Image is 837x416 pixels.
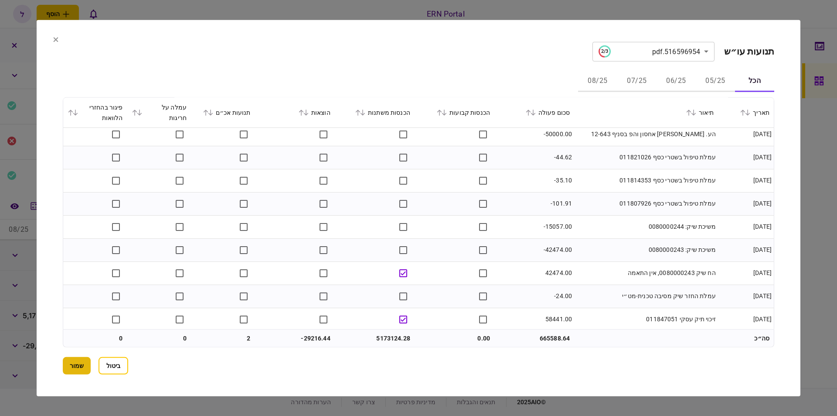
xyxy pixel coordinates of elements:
button: 06/25 [657,71,696,92]
div: הוצאות [259,107,330,117]
td: 0 [63,330,127,347]
td: [DATE] [718,238,774,261]
td: הע. [PERSON_NAME] אחסון והפ בסניף 12-643 [574,123,718,146]
button: 07/25 [617,71,657,92]
div: עמלה על חריגות [132,102,187,123]
td: סה״כ [718,330,774,347]
td: 42474.00 [494,261,574,285]
td: [DATE] [718,123,774,146]
td: [DATE] [718,285,774,308]
td: זיכוי תיק עסקי 011847051 [574,308,718,331]
td: -50000.00 [494,123,574,146]
td: עמלת טיפול בשטרי כסף 011807926 [574,192,718,215]
h2: תנועות עו״ש [724,46,774,57]
button: 05/25 [696,71,735,92]
td: עמלת החזר שיק מסיבה טכנית-מט״י [574,285,718,308]
td: -101.91 [494,192,574,215]
td: [DATE] [718,215,774,238]
button: ביטול [99,357,128,375]
button: הכל [735,71,774,92]
div: תיאור [578,107,714,117]
td: 0.00 [415,330,494,347]
div: הכנסות קבועות [419,107,490,117]
div: סכום פעולה [499,107,570,117]
text: 2/3 [601,48,608,54]
td: -24.00 [494,285,574,308]
div: תאריך [722,107,769,117]
td: [DATE] [718,169,774,192]
div: 516596954.pdf [599,45,701,58]
td: [DATE] [718,146,774,169]
div: פיגור בהחזרי הלוואות [68,102,123,123]
td: -35.10 [494,169,574,192]
td: הח שיק 0080000243, אין התאמה [574,261,718,285]
td: -44.62 [494,146,574,169]
td: עמלת טיפול בשטרי כסף 011814353 [574,169,718,192]
button: שמור [63,357,91,375]
div: הכנסות משתנות [339,107,410,117]
td: משיכת שיק: 0080000243 [574,238,718,261]
td: משיכת שיק: 0080000244 [574,215,718,238]
td: 665588.64 [494,330,574,347]
td: 0 [127,330,191,347]
td: -29216.44 [255,330,335,347]
td: עמלת טיפול בשטרי כסף 011821026 [574,146,718,169]
td: -15057.00 [494,215,574,238]
td: 58441.00 [494,308,574,331]
td: [DATE] [718,308,774,331]
div: תנועות אכ״ם [195,107,251,117]
td: -42474.00 [494,238,574,261]
td: 5173124.28 [335,330,415,347]
td: [DATE] [718,261,774,285]
td: 2 [191,330,255,347]
td: [DATE] [718,192,774,215]
button: 08/25 [578,71,617,92]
